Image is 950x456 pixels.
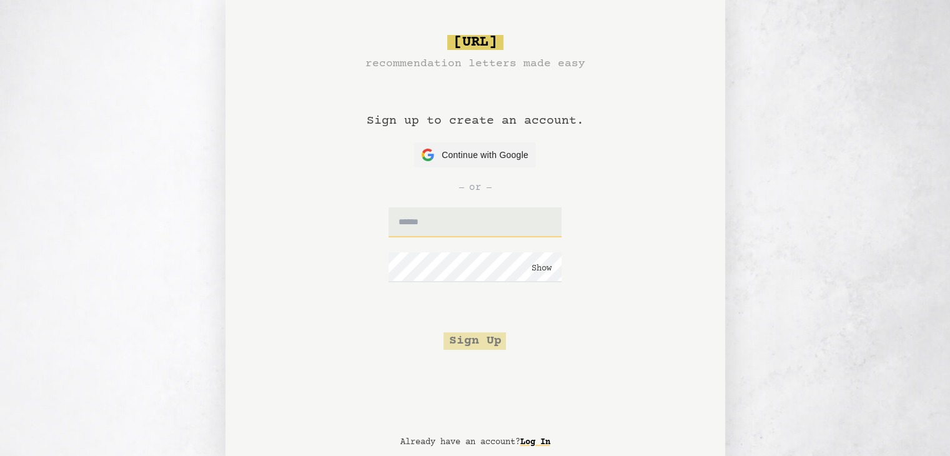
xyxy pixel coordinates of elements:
h1: Sign up to create an account. [367,72,584,142]
p: Already have an account? [400,436,550,449]
span: Continue with Google [442,149,528,162]
h3: recommendation letters made easy [365,55,585,72]
button: Show [532,262,552,275]
span: [URL] [447,35,503,50]
button: Sign Up [443,332,506,350]
span: or [469,180,482,195]
a: Log In [520,432,550,452]
button: Continue with Google [414,142,536,167]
